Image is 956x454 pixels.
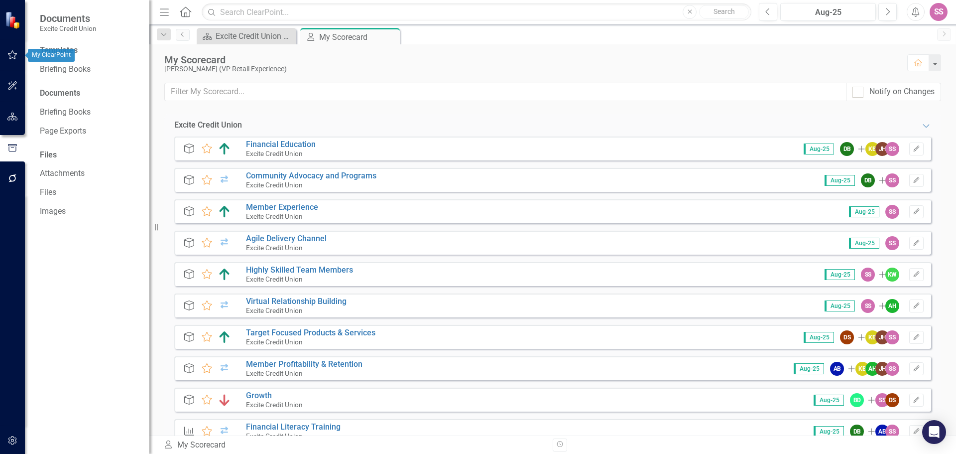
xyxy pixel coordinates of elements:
[825,175,855,186] span: Aug-25
[163,440,545,451] div: My Scorecard
[861,173,875,187] div: DB
[246,265,353,275] a: Highly Skilled Team Members
[319,31,397,43] div: My Scorecard
[246,275,303,283] small: Excite Credit Union
[40,206,139,217] a: Images
[885,330,899,344] div: SS
[814,395,844,406] span: Aug-25
[246,401,303,409] small: Excite Credit Union
[246,202,318,212] a: Member Experience
[218,269,231,281] img: On Track/Above Target
[40,12,97,24] span: Documents
[174,120,242,131] div: Excite Credit Union
[5,11,22,29] img: ClearPoint Strategy
[40,168,139,179] a: Attachments
[885,393,899,407] div: DS
[199,30,294,42] a: Excite Credit Union Board Book
[246,140,316,149] a: Financial Education
[885,236,899,250] div: SS
[218,143,231,155] img: On Track/Above Target
[40,45,139,56] div: Templates
[714,7,735,15] span: Search
[885,362,899,376] div: SS
[40,64,139,75] a: Briefing Books
[246,234,327,243] a: Agile Delivery Channel
[780,3,876,21] button: Aug-25
[246,391,272,400] a: Growth
[850,425,864,439] div: DB
[246,181,303,189] small: Excite Credit Union
[875,393,889,407] div: SS
[164,65,897,73] div: [PERSON_NAME] (VP Retail Experience)
[885,299,899,313] div: AH
[930,3,948,21] button: SS
[875,330,889,344] div: JH
[216,30,294,42] div: Excite Credit Union Board Book
[855,362,869,376] div: KB
[861,268,875,282] div: SS
[865,142,879,156] div: KB
[246,422,341,432] a: Financial Literacy Training
[875,362,889,376] div: JH
[885,425,899,439] div: SS
[246,338,303,346] small: Excite Credit Union
[804,144,834,154] span: Aug-25
[40,107,139,118] a: Briefing Books
[218,300,231,312] img: Within Range
[840,142,854,156] div: DB
[875,142,889,156] div: JH
[246,369,303,377] small: Excite Credit Union
[218,331,231,343] img: On Track/Above Target
[885,142,899,156] div: SS
[40,24,97,32] small: Excite Credit Union
[840,330,854,344] div: DS
[825,269,855,280] span: Aug-25
[246,171,376,180] a: Community Advocacy and Programs
[246,328,375,337] a: Target Focused Products & Services
[869,86,935,98] div: Notify on Changes
[28,49,75,62] div: My ClearPoint
[246,432,303,440] small: Excite Credit Union
[865,330,879,344] div: KB
[849,238,879,249] span: Aug-25
[885,268,899,282] div: KW
[40,187,139,198] a: Files
[830,362,844,376] div: AB
[40,88,139,99] div: Documents
[922,420,946,444] div: Open Intercom Messenger
[218,426,231,438] img: Within Range
[164,83,846,101] input: Filter My Scorecard...
[218,237,231,249] img: Within Range
[40,150,139,161] div: Files
[861,299,875,313] div: SS
[865,362,879,376] div: AH
[40,126,139,137] a: Page Exports
[218,206,231,218] img: On Track/Above Target
[218,394,231,406] img: Below Plan
[885,205,899,219] div: SS
[246,244,303,252] small: Excite Credit Union
[784,6,872,18] div: Aug-25
[850,393,864,407] div: BD
[246,306,303,314] small: Excite Credit Union
[218,363,231,375] img: Within Range
[875,425,889,439] div: AB
[885,173,899,187] div: SS
[804,332,834,343] span: Aug-25
[218,174,231,186] img: Within Range
[246,297,347,306] a: Virtual Relationship Building
[246,150,303,157] small: Excite Credit Union
[164,54,897,65] div: My Scorecard
[814,426,844,437] span: Aug-25
[699,5,749,19] button: Search
[246,359,362,369] a: Member Profitability & Retention
[794,363,824,374] span: Aug-25
[202,3,751,21] input: Search ClearPoint...
[825,301,855,311] span: Aug-25
[246,212,303,220] small: Excite Credit Union
[849,206,879,217] span: Aug-25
